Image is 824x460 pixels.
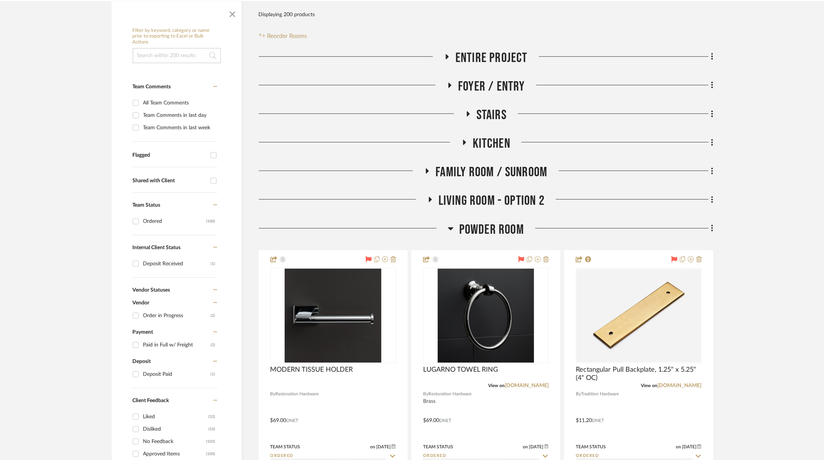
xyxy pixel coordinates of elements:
span: Vendor [133,300,150,306]
span: View on [488,383,505,388]
span: Vendor Statuses [133,287,170,293]
span: Restoration Hardware [276,390,319,398]
span: Deposit [133,359,151,364]
div: Team Status [423,443,453,450]
span: on [676,445,681,449]
div: No Feedback [143,436,206,448]
a: [DOMAIN_NAME] [658,383,702,388]
button: Close [225,5,240,20]
span: View on [641,383,658,388]
div: (2) [211,310,215,322]
span: [DATE] [528,444,545,449]
span: By [576,390,581,398]
div: Flagged [133,152,207,159]
div: (1) [211,368,215,380]
a: [DOMAIN_NAME] [505,383,549,388]
div: Deposit Paid [143,368,211,380]
span: Stairs [476,107,507,123]
span: Internal Client Status [133,245,181,250]
div: Approved Items [143,448,206,460]
span: Team Comments [133,84,171,89]
input: Search within 200 results [133,48,221,63]
span: By [270,390,276,398]
img: MODERN TISSUE HOLDER [285,269,381,363]
input: Type to Search… [576,453,692,460]
div: Team Status [270,443,300,450]
span: Tradition Hardware [581,390,619,398]
span: MODERN TISSUE HOLDER [270,366,353,374]
div: Team Status [576,443,606,450]
img: Rectangular Pull Backplate, 1.25" x 5.25" (4" OC) [577,269,701,362]
div: (103) [206,436,215,448]
div: (100) [206,215,215,227]
div: (32) [209,411,215,423]
input: Type to Search… [423,453,540,460]
span: [DATE] [375,444,392,449]
span: Rectangular Pull Backplate, 1.25" x 5.25" (4" OC) [576,366,701,382]
img: LUGARNO TOWEL RING [438,269,534,363]
span: Family Room / Sunroom [436,164,547,180]
div: Paid in Full w/ Freight [143,339,211,351]
div: Deposit Received [143,258,211,270]
div: Team Comments in last day [143,109,215,121]
span: Team Status [133,203,161,208]
span: Payment [133,330,153,335]
div: (1) [211,258,215,270]
div: Disliked [143,423,209,435]
div: (2) [211,339,215,351]
button: Reorder Rooms [259,32,307,41]
span: on [370,445,375,449]
span: LUGARNO TOWEL RING [423,366,498,374]
span: on [523,445,528,449]
span: Restoration Hardware [428,390,472,398]
span: [DATE] [681,444,697,449]
h6: Filter by keyword, category or name prior to exporting to Excel or Bulk Actions [133,28,221,45]
span: Client Feedback [133,398,169,403]
input: Type to Search… [270,453,387,460]
div: 0 [423,268,548,363]
div: (10) [209,423,215,435]
div: Displaying 200 products [259,7,315,22]
div: Order in Progress [143,310,211,322]
div: Liked [143,411,209,423]
div: Shared with Client [133,178,207,184]
span: By [423,390,428,398]
span: Kitchen [473,136,510,152]
div: Ordered [143,215,206,227]
span: Powder Room [459,222,524,238]
span: Living Room - Option 2 [439,193,545,209]
div: Team Comments in last week [143,122,215,134]
div: (100) [206,448,215,460]
span: Reorder Rooms [267,32,307,41]
span: Foyer / Entry [458,79,525,95]
div: All Team Comments [143,97,215,109]
span: Entire Project [455,50,528,66]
